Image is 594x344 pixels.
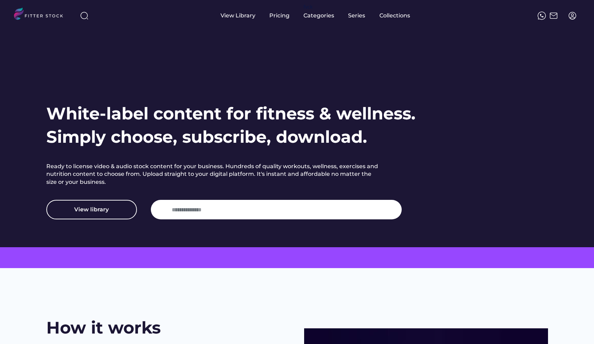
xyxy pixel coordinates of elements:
h2: Ready to license video & audio stock content for your business. Hundreds of quality workouts, wel... [46,163,381,186]
img: profile-circle.svg [568,11,577,20]
img: LOGO.svg [14,8,69,22]
h1: White-label content for fitness & wellness. Simply choose, subscribe, download. [46,102,416,149]
div: Series [348,12,365,19]
img: yH5BAEAAAAALAAAAAABAAEAAAIBRAA7 [158,205,166,214]
div: Pricing [269,12,290,19]
img: search-normal%203.svg [80,11,88,20]
div: Collections [379,12,410,19]
button: View library [46,200,137,219]
h2: How it works [46,316,161,339]
div: View Library [221,12,255,19]
img: Frame%2051.svg [549,11,558,20]
img: meteor-icons_whatsapp%20%281%29.svg [538,11,546,20]
div: Categories [303,12,334,19]
div: fvck [303,3,313,10]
